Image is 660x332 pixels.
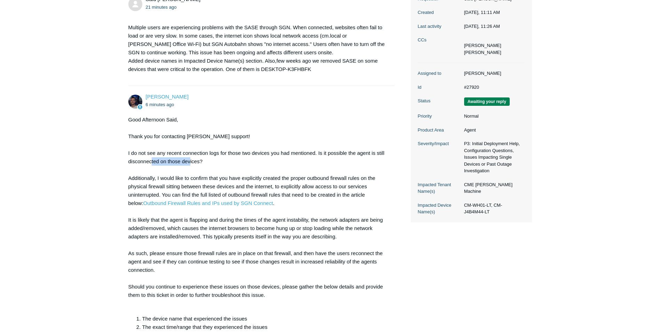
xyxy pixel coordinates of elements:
dd: CME [PERSON_NAME] Machine [461,181,525,195]
a: [PERSON_NAME] [146,94,189,100]
dt: Status [418,97,461,104]
dt: CCs [418,37,461,44]
li: The exact time/range that they experienced the issues [142,323,388,331]
dt: Assigned to [418,70,461,77]
dd: Normal [461,113,525,120]
dt: Created [418,9,461,16]
time: 09/04/2025, 11:11 [464,10,500,15]
a: Outbound Firewall Rules and IPs used by SGN Connect [143,200,273,206]
dt: Product Area [418,127,461,134]
dd: [PERSON_NAME] [461,70,525,77]
span: Connor Davis [146,94,189,100]
dd: #27920 [461,84,525,91]
dt: Impacted Tenant Name(s) [418,181,461,195]
time: 09/04/2025, 11:26 [464,24,500,29]
time: 09/04/2025, 11:26 [146,102,174,107]
dd: CM-WH01-LT, CM-J4B4M44-LT [461,202,525,215]
dt: Id [418,84,461,91]
li: Michael Collins [464,42,501,49]
dt: Severity/Impact [418,140,461,147]
li: The device name that experienced the issues [142,315,388,323]
dt: Priority [418,113,461,120]
dd: P3: Initial Deployment Help, Configuration Questions, Issues Impacting Single Devices or Past Out... [461,140,525,174]
dd: Agent [461,127,525,134]
time: 09/04/2025, 11:11 [146,5,177,10]
dt: Last activity [418,23,461,30]
dt: Impacted Device Name(s) [418,202,461,215]
span: We are waiting for you to respond [464,97,510,106]
p: Multiple users are experiencing problems with the SASE through SGN. When connected, websites ofte... [128,23,388,73]
li: Nicholas Weber [464,49,501,56]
